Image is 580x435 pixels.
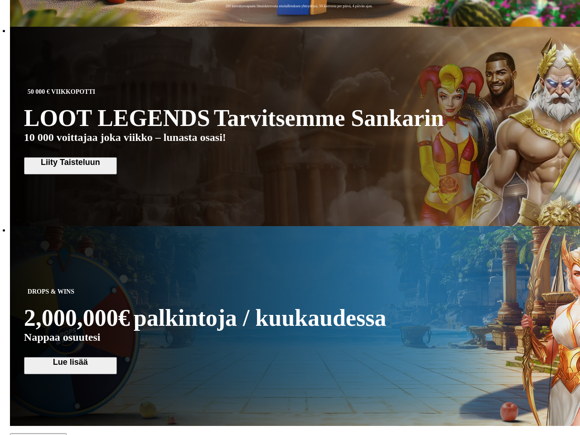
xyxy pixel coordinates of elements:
span: Lue lisää [29,358,112,367]
span: 10 000 voittajaa joka viikko – lunasta osasi! [24,131,226,144]
span: Tarvitsemme Sankarin [214,106,444,130]
span: 200 kierrätysvapaata ilmaiskierrosta ensitalletuksen yhteydessä. 50 kierrosta per päivä, 4 päivän... [214,4,384,9]
span: DROPS & WINS [24,286,78,297]
span: 2,000,000€ [24,304,130,331]
span: 50 000 € VIIKKOPOTTI [24,87,99,97]
span: LOOT LEGENDS [24,105,210,131]
span: palkintoja / kuukaudessa [134,306,387,330]
span: Nappaa osuutesi [24,331,101,343]
span: Liity Taisteluun [29,158,112,167]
